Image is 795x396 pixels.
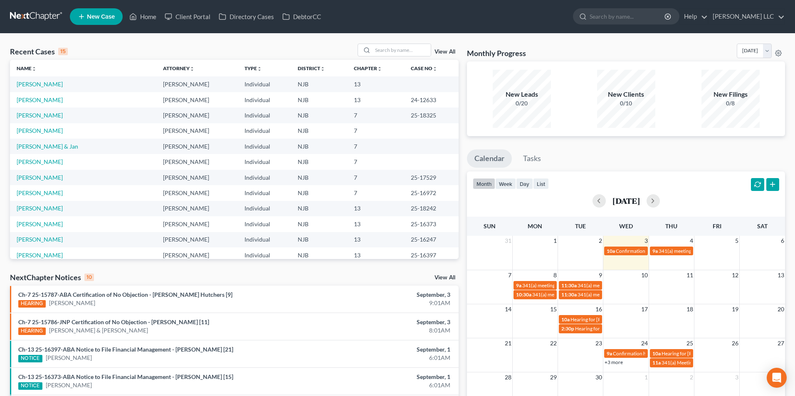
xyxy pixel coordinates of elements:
td: NJB [291,201,347,216]
i: unfold_more [257,66,262,71]
input: Search by name... [373,44,431,56]
a: Help [680,9,708,24]
a: Districtunfold_more [298,65,325,71]
a: [PERSON_NAME] & [PERSON_NAME] [49,326,148,335]
span: 1 [553,236,558,246]
td: NJB [291,185,347,200]
a: Directory Cases [215,9,278,24]
a: [PERSON_NAME] [17,158,63,165]
a: [PERSON_NAME] [46,354,92,362]
td: Individual [238,247,291,263]
div: HEARING [18,300,46,308]
a: [PERSON_NAME] [17,252,63,259]
span: 10:30a [516,291,531,298]
span: 27 [777,338,785,348]
span: Confirmation hearing for [PERSON_NAME] [613,350,707,357]
td: [PERSON_NAME] [156,185,238,200]
td: 13 [347,92,404,108]
span: 341(a) meeting for [PERSON_NAME] [659,248,739,254]
div: 15 [58,48,68,55]
h2: [DATE] [612,196,640,205]
span: 341(a) meeting for [PERSON_NAME] [578,291,658,298]
span: 21 [504,338,512,348]
div: 8:01AM [312,326,450,335]
td: 25-16247 [404,232,459,247]
a: [PERSON_NAME] [17,220,63,227]
div: September, 1 [312,345,450,354]
td: Individual [238,123,291,139]
span: 341(a) Meeting for [PERSON_NAME] [662,359,742,366]
i: unfold_more [377,66,382,71]
div: New Leads [493,90,551,99]
span: 3 [734,372,739,382]
td: 25-16397 [404,247,459,263]
span: 20 [777,304,785,314]
span: 23 [595,338,603,348]
span: 28 [504,372,512,382]
td: Individual [238,154,291,169]
a: Nameunfold_more [17,65,37,71]
td: NJB [291,170,347,185]
span: 2 [598,236,603,246]
a: [PERSON_NAME] [17,81,63,88]
td: Individual [238,139,291,154]
td: NJB [291,216,347,232]
td: Individual [238,201,291,216]
span: New Case [87,14,115,20]
button: month [473,178,495,189]
a: Ch-13 25-16373-ABA Notice to File Financial Management - [PERSON_NAME] [15] [18,373,233,380]
div: 10 [84,274,94,281]
span: 10a [652,350,661,357]
span: 26 [731,338,739,348]
span: 2 [689,372,694,382]
a: Calendar [467,149,512,168]
span: 341(a) meeting for [PERSON_NAME] [578,282,658,288]
span: Fri [713,222,721,230]
span: Tue [575,222,586,230]
a: Ch-13 25-16397-ABA Notice to File Financial Management - [PERSON_NAME] [21] [18,346,233,353]
div: NextChapter Notices [10,272,94,282]
span: 8 [553,270,558,280]
td: 25-17529 [404,170,459,185]
i: unfold_more [320,66,325,71]
div: New Filings [701,90,760,99]
td: 24-12633 [404,92,459,108]
span: 13 [777,270,785,280]
td: [PERSON_NAME] [156,201,238,216]
td: 25-16972 [404,185,459,200]
span: 18 [686,304,694,314]
td: NJB [291,76,347,92]
span: Wed [619,222,633,230]
a: [PERSON_NAME] [17,127,63,134]
span: 6 [780,236,785,246]
a: Typeunfold_more [244,65,262,71]
span: 341(a) meeting for [PERSON_NAME] [522,282,602,288]
td: [PERSON_NAME] [156,170,238,185]
td: [PERSON_NAME] [156,108,238,123]
td: 7 [347,185,404,200]
div: NOTICE [18,382,42,390]
span: 11:30a [561,282,577,288]
a: [PERSON_NAME] LLC [709,9,785,24]
span: 2:30p [561,325,574,332]
td: [PERSON_NAME] [156,232,238,247]
a: [PERSON_NAME] [17,174,63,181]
a: [PERSON_NAME] [46,381,92,389]
span: 7 [507,270,512,280]
a: DebtorCC [278,9,325,24]
a: [PERSON_NAME] [17,236,63,243]
span: 17 [640,304,649,314]
td: NJB [291,247,347,263]
a: View All [435,49,455,55]
td: [PERSON_NAME] [156,216,238,232]
span: 10 [640,270,649,280]
span: 22 [549,338,558,348]
a: Client Portal [160,9,215,24]
button: day [516,178,533,189]
span: 24 [640,338,649,348]
td: Individual [238,216,291,232]
span: 9 [598,270,603,280]
span: 9a [652,248,658,254]
a: [PERSON_NAME] [17,205,63,212]
span: 11:30a [561,291,577,298]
